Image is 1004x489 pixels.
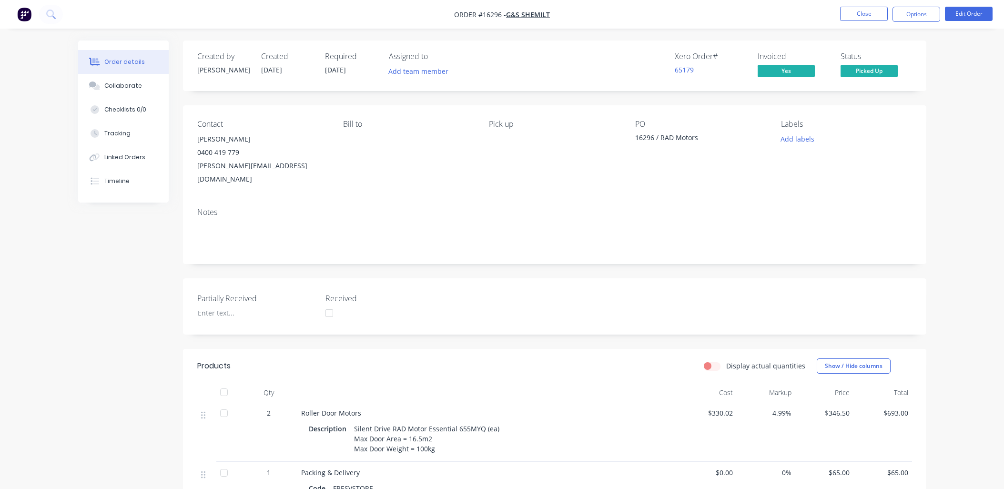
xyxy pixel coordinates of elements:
[78,122,169,145] button: Tracking
[197,360,231,372] div: Products
[841,65,898,77] span: Picked Up
[799,408,850,418] span: $346.50
[240,383,297,402] div: Qty
[635,132,754,146] div: 16296 / RAD Motors
[389,52,484,61] div: Assigned to
[197,120,328,129] div: Contact
[635,120,766,129] div: PO
[197,293,316,304] label: Partially Received
[261,52,314,61] div: Created
[197,132,328,146] div: [PERSON_NAME]
[104,129,131,138] div: Tracking
[78,145,169,169] button: Linked Orders
[740,468,791,478] span: 0%
[489,120,619,129] div: Pick up
[325,65,346,74] span: [DATE]
[389,65,454,78] button: Add team member
[892,7,940,22] button: Options
[104,177,130,185] div: Timeline
[350,422,503,456] div: Silent Drive RAD Motor Essential 655MYQ (ea) Max Door Area = 16.5m2 Max Door Weight = 100kg
[841,65,898,79] button: Picked Up
[758,52,829,61] div: Invoiced
[675,65,694,74] a: 65179
[325,52,377,61] div: Required
[817,358,891,374] button: Show / Hide columns
[726,361,805,371] label: Display actual quantities
[776,132,820,145] button: Add labels
[78,98,169,122] button: Checklists 0/0
[853,383,912,402] div: Total
[104,81,142,90] div: Collaborate
[857,408,908,418] span: $693.00
[104,153,145,162] div: Linked Orders
[343,120,474,129] div: Bill to
[197,132,328,186] div: [PERSON_NAME]0400 419 779[PERSON_NAME][EMAIL_ADDRESS][DOMAIN_NAME]
[104,58,145,66] div: Order details
[261,65,282,74] span: [DATE]
[104,105,146,114] div: Checklists 0/0
[781,120,912,129] div: Labels
[840,7,888,21] button: Close
[197,159,328,186] div: [PERSON_NAME][EMAIL_ADDRESS][DOMAIN_NAME]
[675,52,746,61] div: Xero Order #
[737,383,795,402] div: Markup
[197,208,912,217] div: Notes
[682,468,733,478] span: $0.00
[945,7,993,21] button: Edit Order
[301,468,360,477] span: Packing & Delivery
[841,52,912,61] div: Status
[301,408,361,418] span: Roller Door Motors
[78,169,169,193] button: Timeline
[197,146,328,159] div: 0400 419 779
[78,74,169,98] button: Collaborate
[506,10,550,19] a: G&S Shemilt
[267,468,271,478] span: 1
[197,52,250,61] div: Created by
[267,408,271,418] span: 2
[197,65,250,75] div: [PERSON_NAME]
[454,10,506,19] span: Order #16296 -
[325,293,445,304] label: Received
[78,50,169,74] button: Order details
[758,65,815,77] span: Yes
[383,65,453,78] button: Add team member
[740,408,791,418] span: 4.99%
[799,468,850,478] span: $65.00
[857,468,908,478] span: $65.00
[679,383,737,402] div: Cost
[795,383,854,402] div: Price
[17,7,31,21] img: Factory
[309,422,350,436] div: Description
[682,408,733,418] span: $330.02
